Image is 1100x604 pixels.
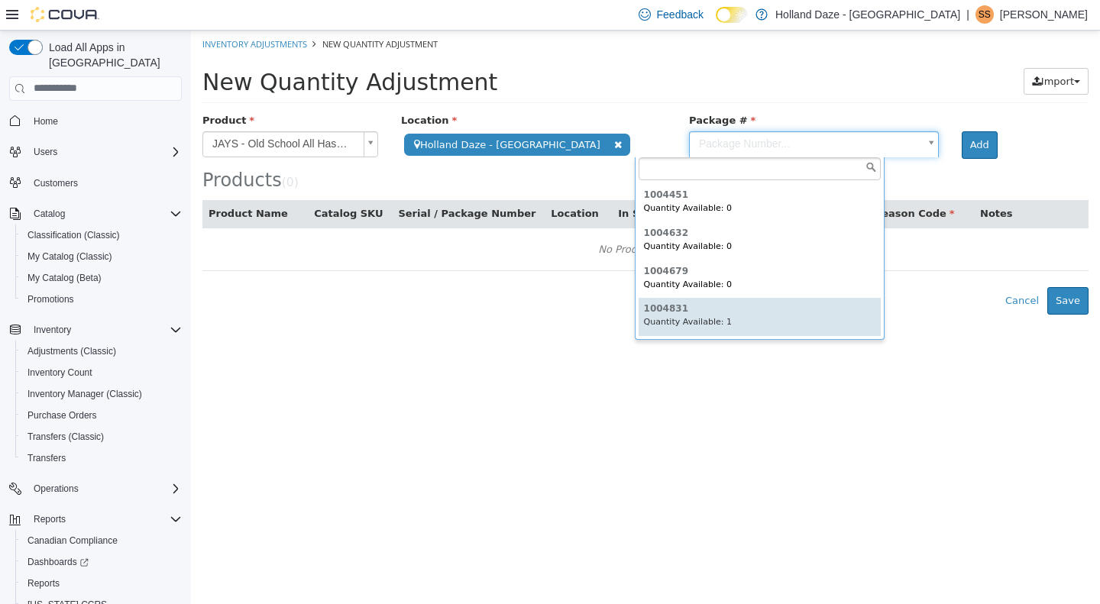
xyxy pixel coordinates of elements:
[27,321,182,339] span: Inventory
[27,480,85,498] button: Operations
[27,143,182,161] span: Users
[21,342,122,360] a: Adjustments (Classic)
[979,5,991,24] span: SS
[34,146,57,158] span: Users
[21,531,124,550] a: Canadian Compliance
[27,510,72,528] button: Reports
[34,483,79,495] span: Operations
[27,112,64,131] a: Home
[15,362,188,383] button: Inventory Count
[21,363,182,382] span: Inventory Count
[15,246,188,267] button: My Catalog (Classic)
[34,115,58,128] span: Home
[975,5,994,24] div: Shawn S
[34,513,66,525] span: Reports
[21,574,66,593] a: Reports
[27,174,84,192] a: Customers
[21,269,108,287] a: My Catalog (Beta)
[453,286,542,296] small: Quantity Available: 1
[21,406,182,425] span: Purchase Orders
[15,573,188,594] button: Reports
[21,226,126,244] a: Classification (Classic)
[21,385,182,403] span: Inventory Manager (Classic)
[34,324,71,336] span: Inventory
[453,173,542,182] small: Quantity Available: 0
[1000,5,1088,24] p: [PERSON_NAME]
[15,267,188,289] button: My Catalog (Beta)
[21,406,103,425] a: Purchase Orders
[21,531,182,550] span: Canadian Compliance
[21,449,72,467] a: Transfers
[15,289,188,310] button: Promotions
[34,208,65,220] span: Catalog
[453,273,684,283] h6: 1004831
[453,160,684,170] h6: 1004451
[21,428,110,446] a: Transfers (Classic)
[21,226,182,244] span: Classification (Classic)
[3,141,188,163] button: Users
[27,111,182,131] span: Home
[31,7,99,22] img: Cova
[21,553,95,571] a: Dashboards
[27,409,97,422] span: Purchase Orders
[657,7,704,22] span: Feedback
[21,363,99,382] a: Inventory Count
[21,342,182,360] span: Adjustments (Classic)
[453,249,542,259] small: Quantity Available: 0
[21,247,182,266] span: My Catalog (Classic)
[966,5,969,24] p: |
[453,211,542,221] small: Quantity Available: 0
[27,388,142,400] span: Inventory Manager (Classic)
[27,556,89,568] span: Dashboards
[453,198,684,208] h6: 1004632
[27,272,102,284] span: My Catalog (Beta)
[21,247,118,266] a: My Catalog (Classic)
[21,290,80,308] a: Promotions
[3,110,188,132] button: Home
[775,5,960,24] p: Holland Daze - [GEOGRAPHIC_DATA]
[21,428,182,446] span: Transfers (Classic)
[27,510,182,528] span: Reports
[3,172,188,194] button: Customers
[27,480,182,498] span: Operations
[716,7,748,23] input: Dark Mode
[15,447,188,469] button: Transfers
[453,236,684,246] h6: 1004679
[27,535,118,547] span: Canadian Compliance
[21,574,182,593] span: Reports
[3,509,188,530] button: Reports
[15,551,188,573] a: Dashboards
[15,341,188,362] button: Adjustments (Classic)
[15,405,188,426] button: Purchase Orders
[21,269,182,287] span: My Catalog (Beta)
[27,229,120,241] span: Classification (Classic)
[3,203,188,224] button: Catalog
[27,143,63,161] button: Users
[27,577,60,589] span: Reports
[3,478,188,499] button: Operations
[15,530,188,551] button: Canadian Compliance
[27,345,116,357] span: Adjustments (Classic)
[15,383,188,405] button: Inventory Manager (Classic)
[15,224,188,246] button: Classification (Classic)
[21,449,182,467] span: Transfers
[27,205,71,223] button: Catalog
[21,290,182,308] span: Promotions
[27,452,66,464] span: Transfers
[21,553,182,571] span: Dashboards
[43,40,182,70] span: Load All Apps in [GEOGRAPHIC_DATA]
[27,367,92,379] span: Inventory Count
[3,319,188,341] button: Inventory
[27,205,182,223] span: Catalog
[27,321,77,339] button: Inventory
[27,250,112,263] span: My Catalog (Classic)
[27,173,182,192] span: Customers
[27,431,104,443] span: Transfers (Classic)
[716,23,717,24] span: Dark Mode
[27,293,74,305] span: Promotions
[21,385,148,403] a: Inventory Manager (Classic)
[34,177,78,189] span: Customers
[15,426,188,447] button: Transfers (Classic)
